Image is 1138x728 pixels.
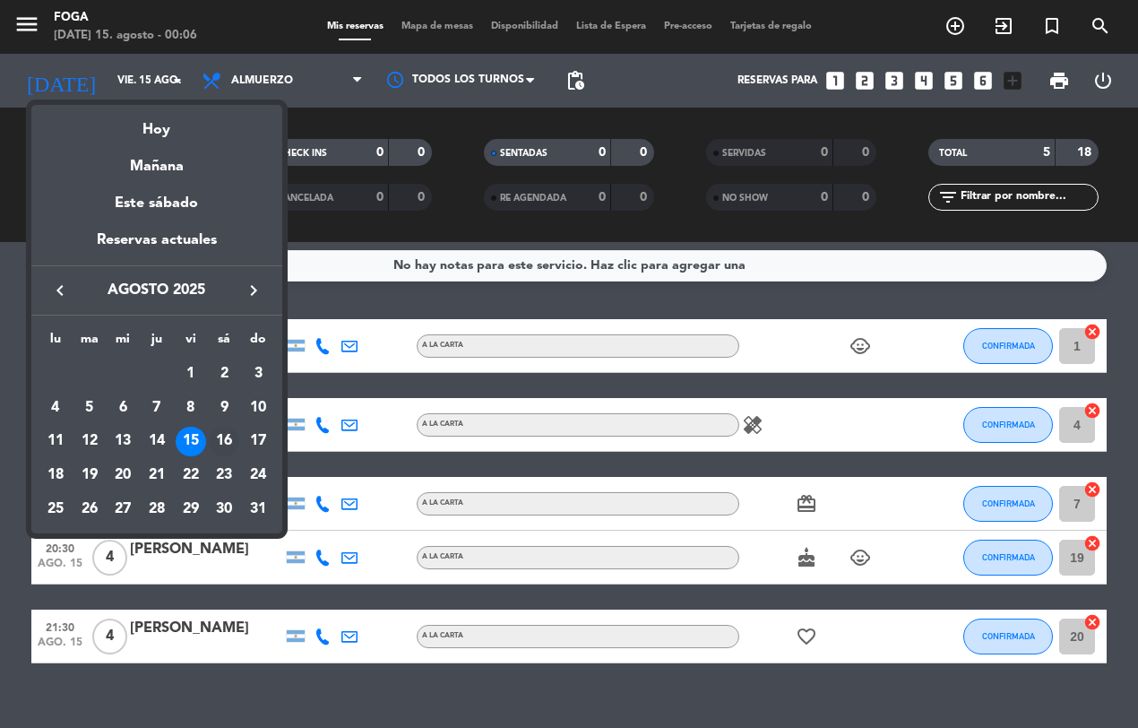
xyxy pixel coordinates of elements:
div: 24 [243,460,273,490]
div: 2 [209,359,239,389]
div: 22 [176,460,206,490]
td: 22 de agosto de 2025 [174,458,208,492]
td: 28 de agosto de 2025 [140,492,174,526]
div: 8 [176,393,206,423]
td: 10 de agosto de 2025 [241,391,275,425]
div: 5 [74,393,105,423]
i: keyboard_arrow_right [243,280,264,301]
div: 7 [142,393,172,423]
div: 13 [108,427,138,457]
td: 14 de agosto de 2025 [140,425,174,459]
div: 12 [74,427,105,457]
td: 29 de agosto de 2025 [174,492,208,526]
div: 25 [40,494,71,524]
div: 21 [142,460,172,490]
td: 8 de agosto de 2025 [174,391,208,425]
td: 25 de agosto de 2025 [39,492,73,526]
td: 16 de agosto de 2025 [208,425,242,459]
td: 1 de agosto de 2025 [174,357,208,391]
div: 10 [243,393,273,423]
div: Mañana [31,142,282,178]
td: 2 de agosto de 2025 [208,357,242,391]
td: 19 de agosto de 2025 [73,458,107,492]
td: 6 de agosto de 2025 [106,391,140,425]
td: 15 de agosto de 2025 [174,425,208,459]
th: lunes [39,329,73,357]
th: jueves [140,329,174,357]
div: 27 [108,494,138,524]
td: 4 de agosto de 2025 [39,391,73,425]
th: miércoles [106,329,140,357]
th: martes [73,329,107,357]
div: Hoy [31,105,282,142]
td: 9 de agosto de 2025 [208,391,242,425]
td: 13 de agosto de 2025 [106,425,140,459]
button: keyboard_arrow_right [237,279,270,302]
td: 12 de agosto de 2025 [73,425,107,459]
div: 31 [243,494,273,524]
th: viernes [174,329,208,357]
button: keyboard_arrow_left [44,279,76,302]
div: 20 [108,460,138,490]
td: 20 de agosto de 2025 [106,458,140,492]
td: 26 de agosto de 2025 [73,492,107,526]
div: 19 [74,460,105,490]
td: AGO. [39,357,174,391]
div: 26 [74,494,105,524]
td: 27 de agosto de 2025 [106,492,140,526]
div: 14 [142,427,172,457]
i: keyboard_arrow_left [49,280,71,301]
div: 28 [142,494,172,524]
td: 5 de agosto de 2025 [73,391,107,425]
td: 23 de agosto de 2025 [208,458,242,492]
td: 21 de agosto de 2025 [140,458,174,492]
td: 11 de agosto de 2025 [39,425,73,459]
div: 17 [243,427,273,457]
div: 4 [40,393,71,423]
th: domingo [241,329,275,357]
td: 30 de agosto de 2025 [208,492,242,526]
div: 23 [209,460,239,490]
span: agosto 2025 [76,279,237,302]
div: 3 [243,359,273,389]
td: 17 de agosto de 2025 [241,425,275,459]
div: 15 [176,427,206,457]
th: sábado [208,329,242,357]
div: 11 [40,427,71,457]
td: 3 de agosto de 2025 [241,357,275,391]
div: 9 [209,393,239,423]
div: Este sábado [31,178,282,229]
td: 7 de agosto de 2025 [140,391,174,425]
div: 18 [40,460,71,490]
div: 6 [108,393,138,423]
td: 18 de agosto de 2025 [39,458,73,492]
div: 1 [176,359,206,389]
td: 24 de agosto de 2025 [241,458,275,492]
div: 16 [209,427,239,457]
div: 29 [176,494,206,524]
div: 30 [209,494,239,524]
td: 31 de agosto de 2025 [241,492,275,526]
div: Reservas actuales [31,229,282,265]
